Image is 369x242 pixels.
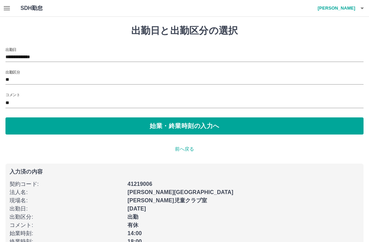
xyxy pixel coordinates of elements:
p: コメント : [10,221,123,229]
b: [PERSON_NAME][GEOGRAPHIC_DATA] [127,189,233,195]
b: 出勤 [127,214,138,220]
b: [DATE] [127,206,146,212]
label: 出勤区分 [5,69,20,75]
p: 現場名 : [10,196,123,205]
label: コメント [5,92,20,97]
b: 41219006 [127,181,152,187]
p: 前へ戻る [5,145,364,153]
p: 出勤区分 : [10,213,123,221]
b: 14:00 [127,230,142,236]
b: 有休 [127,222,138,228]
b: [PERSON_NAME]児童クラブ室 [127,198,207,203]
p: 入力済の内容 [10,169,359,175]
p: 出勤日 : [10,205,123,213]
p: 始業時刻 : [10,229,123,238]
button: 始業・終業時刻の入力へ [5,117,364,135]
h1: 出勤日と出勤区分の選択 [5,25,364,37]
p: 法人名 : [10,188,123,196]
p: 契約コード : [10,180,123,188]
label: 出勤日 [5,47,16,52]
